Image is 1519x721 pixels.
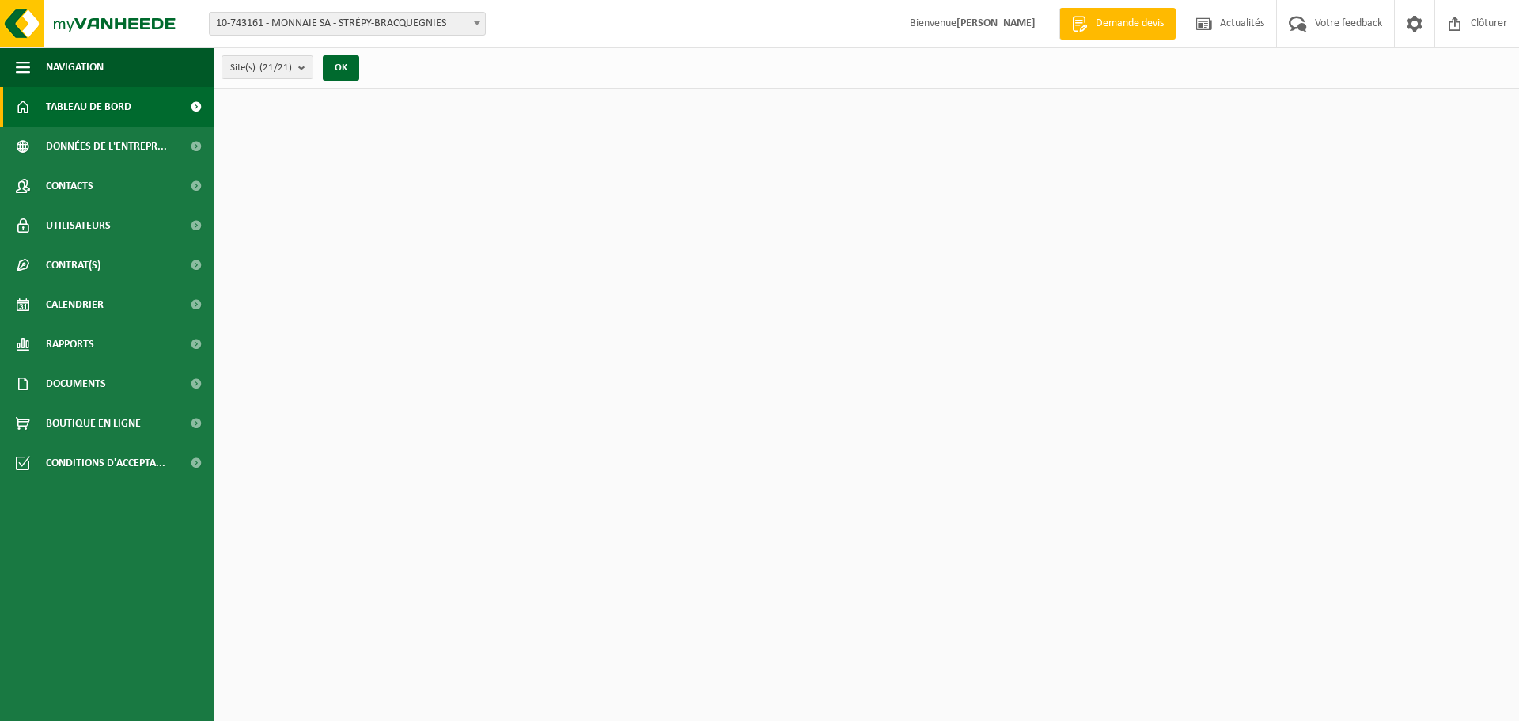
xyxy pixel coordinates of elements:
[46,443,165,483] span: Conditions d'accepta...
[46,285,104,324] span: Calendrier
[210,13,485,35] span: 10-743161 - MONNAIE SA - STRÉPY-BRACQUEGNIES
[259,63,292,73] count: (21/21)
[46,404,141,443] span: Boutique en ligne
[1092,16,1168,32] span: Demande devis
[46,47,104,87] span: Navigation
[46,127,167,166] span: Données de l'entrepr...
[46,364,106,404] span: Documents
[230,56,292,80] span: Site(s)
[46,206,111,245] span: Utilisateurs
[46,87,131,127] span: Tableau de bord
[1059,8,1176,40] a: Demande devis
[323,55,359,81] button: OK
[46,166,93,206] span: Contacts
[222,55,313,79] button: Site(s)(21/21)
[46,324,94,364] span: Rapports
[46,245,100,285] span: Contrat(s)
[209,12,486,36] span: 10-743161 - MONNAIE SA - STRÉPY-BRACQUEGNIES
[956,17,1036,29] strong: [PERSON_NAME]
